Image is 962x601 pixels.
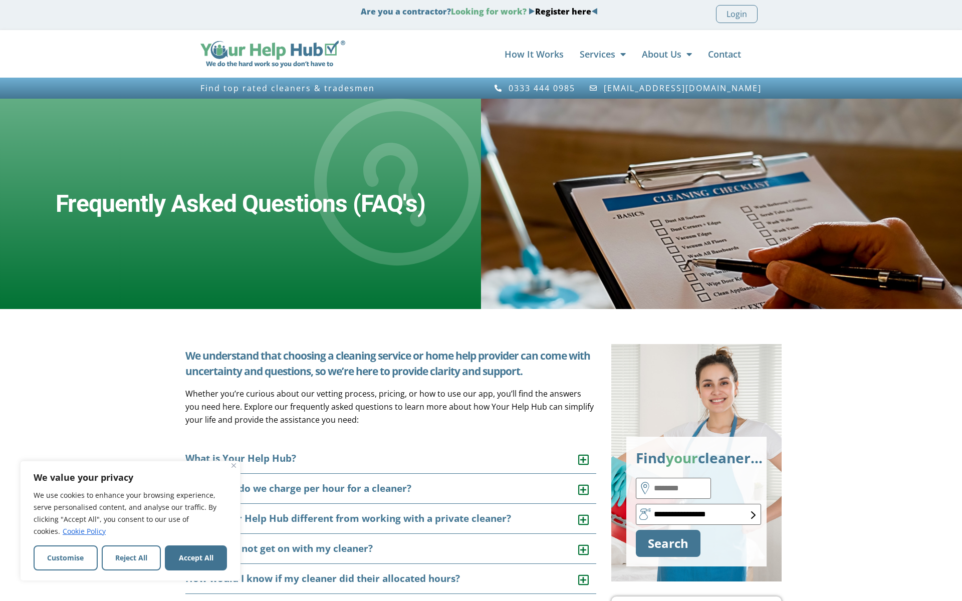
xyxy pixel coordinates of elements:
[34,545,98,570] button: Customise
[56,189,425,218] h2: Frequently Asked Questions (FAQ's)
[185,534,596,564] div: What if I do not get on with my cleaner?
[494,84,575,93] a: 0333 444 0985
[727,8,747,21] span: Login
[185,387,596,426] p: Whether you’re curious about our vetting process, pricing, or how to use our app, you’ll find the...
[589,84,762,93] a: [EMAIL_ADDRESS][DOMAIN_NAME]
[34,489,227,537] p: We use cookies to enhance your browsing experience, serve personalised content, and analyse our t...
[200,84,476,93] h3: Find top rated cleaners & tradesmen
[636,446,757,469] p: Find cleaner…
[580,44,626,64] a: Services
[601,84,762,93] span: [EMAIL_ADDRESS][DOMAIN_NAME]
[62,526,106,536] a: Cookie Policy
[506,84,575,93] span: 0333 444 0985
[231,463,236,468] img: Close
[716,5,758,23] a: Login
[185,348,596,379] h5: We understand that choosing a cleaning service or home help provider can come with uncertainty an...
[642,44,692,64] a: About Us
[34,471,227,483] p: We value your privacy
[185,572,460,585] a: How would I know if my cleaner did their allocated hours?
[185,542,373,555] a: What if I do not get on with my cleaner?
[591,8,598,15] img: Blue Arrow - Left
[666,448,698,467] span: your
[505,44,564,64] a: How It Works
[529,8,535,15] img: Blue Arrow - Right
[185,504,596,534] div: How is Your Help Hub different from working with a private cleaner?
[708,44,741,64] a: Contact
[185,452,296,465] a: What is Your Help Hub?
[361,6,598,17] strong: Are you a contractor?
[185,512,511,525] a: How is Your Help Hub different from working with a private cleaner?
[751,511,756,519] img: FAQs - select box form
[185,482,411,495] a: How much do we charge per hour for a cleaner?
[535,6,591,17] a: Register here
[102,545,161,570] button: Reject All
[200,41,345,68] img: Your Help Hub Wide Logo
[636,530,700,557] button: Search
[185,444,596,474] div: What is Your Help Hub?
[451,6,527,17] span: Looking for work?
[165,545,227,570] button: Accept All
[355,44,741,64] nav: Menu
[185,564,596,594] div: How would I know if my cleaner did their allocated hours?
[185,474,596,504] div: How much do we charge per hour for a cleaner?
